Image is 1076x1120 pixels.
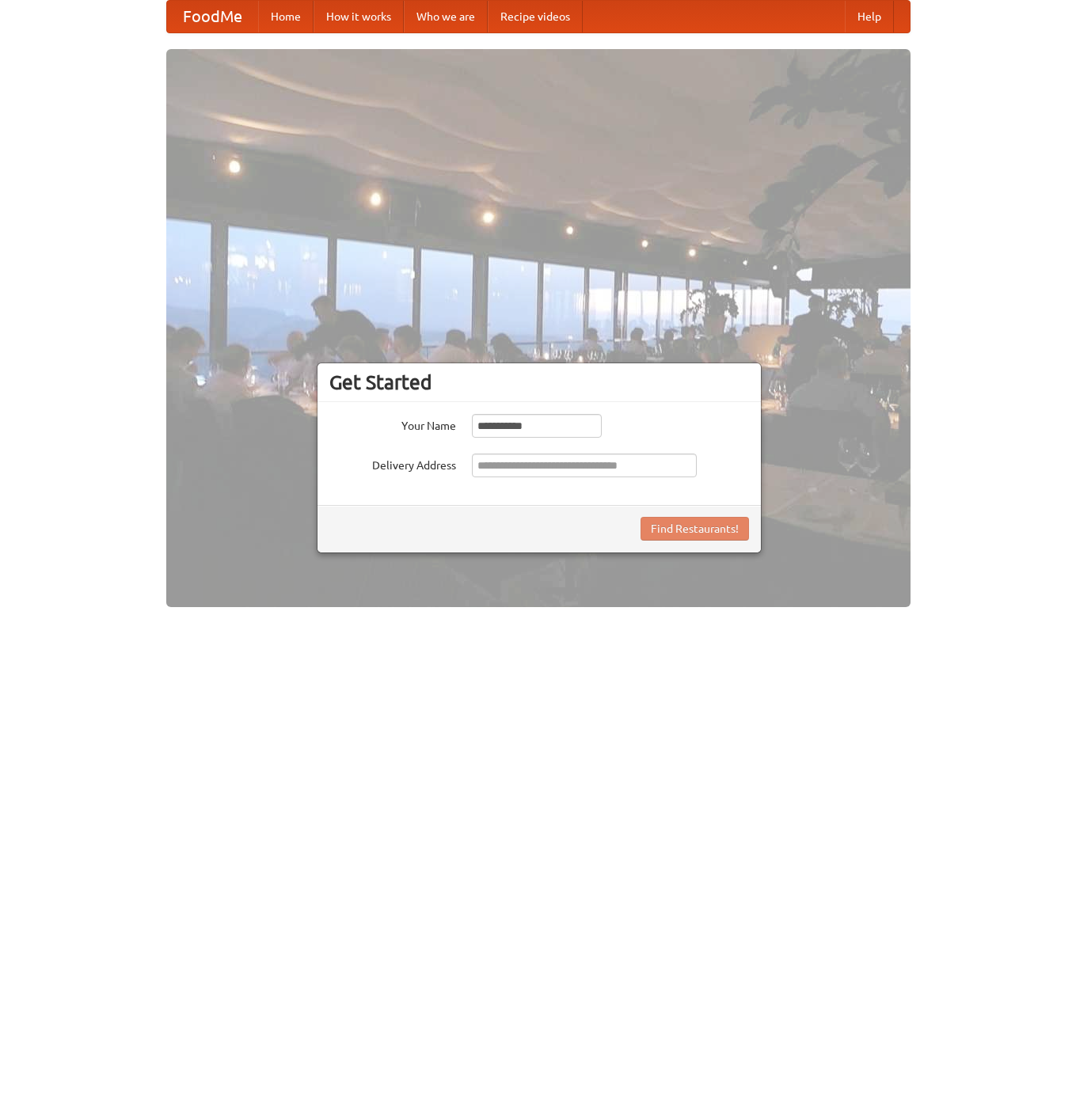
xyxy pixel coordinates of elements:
[167,1,258,32] a: FoodMe
[258,1,314,32] a: Home
[314,1,404,32] a: How it works
[488,1,583,32] a: Recipe videos
[329,454,456,473] label: Delivery Address
[329,370,749,394] h3: Get Started
[329,414,456,434] label: Your Name
[404,1,488,32] a: Who we are
[845,1,894,32] a: Help
[641,517,749,541] button: Find Restaurants!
